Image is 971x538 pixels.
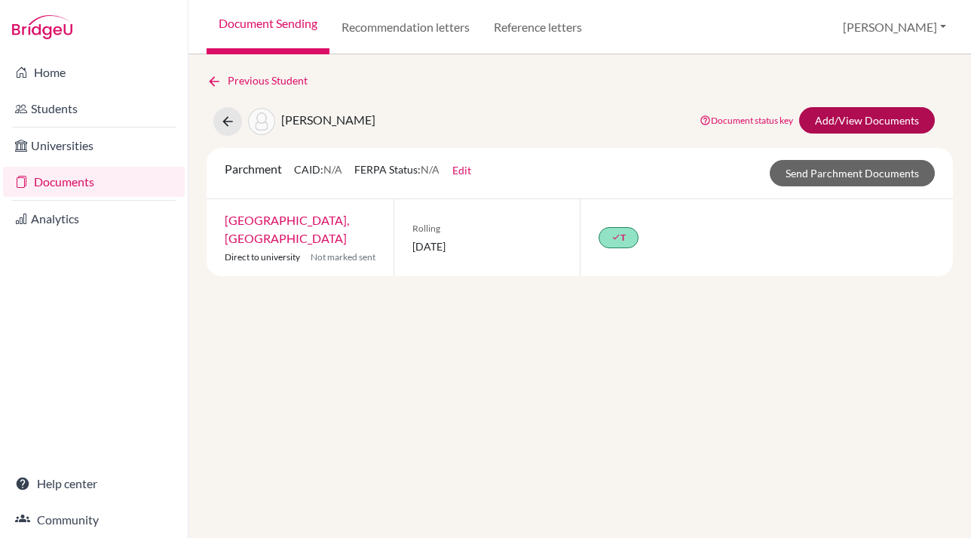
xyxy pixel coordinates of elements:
[323,163,342,176] span: N/A
[452,161,472,179] button: Edit
[294,163,342,176] span: CAID:
[3,57,185,88] a: Home
[311,251,375,264] span: Not marked sent
[3,167,185,197] a: Documents
[225,213,349,245] a: [GEOGRAPHIC_DATA], [GEOGRAPHIC_DATA]
[3,469,185,499] a: Help center
[700,115,793,126] a: Document status key
[207,72,320,89] a: Previous Student
[770,160,935,186] a: Send Parchment Documents
[281,112,375,127] span: [PERSON_NAME]
[421,163,440,176] span: N/A
[611,232,620,241] i: done
[225,251,300,263] span: Direct to university
[836,13,953,42] button: [PERSON_NAME]
[3,94,185,124] a: Students
[225,161,282,176] span: Parchment
[799,107,935,134] a: Add/View Documents
[12,15,72,39] img: Bridge-U
[3,204,185,234] a: Analytics
[3,505,185,535] a: Community
[412,222,562,235] span: Rolling
[412,238,562,254] span: [DATE]
[3,131,185,161] a: Universities
[354,163,440,176] span: FERPA Status:
[599,227,639,248] a: doneT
